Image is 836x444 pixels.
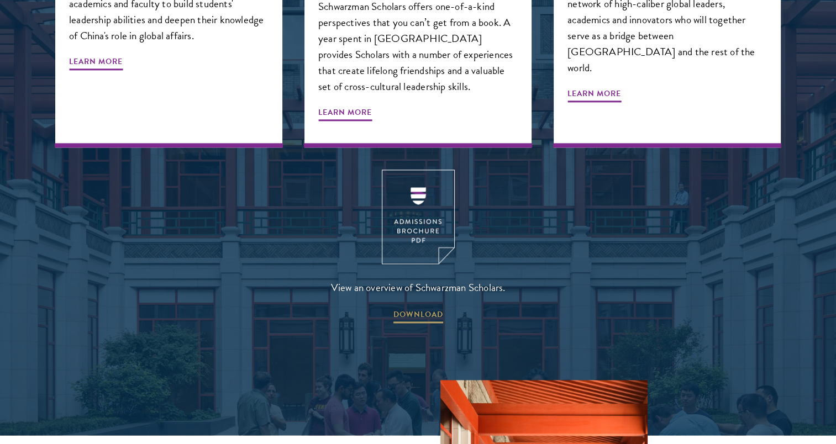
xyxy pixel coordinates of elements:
[331,170,506,325] a: View an overview of Schwarzman Scholars. DOWNLOAD
[331,278,506,297] span: View an overview of Schwarzman Scholars.
[567,87,621,104] span: Learn More
[393,308,443,325] span: DOWNLOAD
[318,105,372,123] span: Learn More
[69,55,123,72] span: Learn More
